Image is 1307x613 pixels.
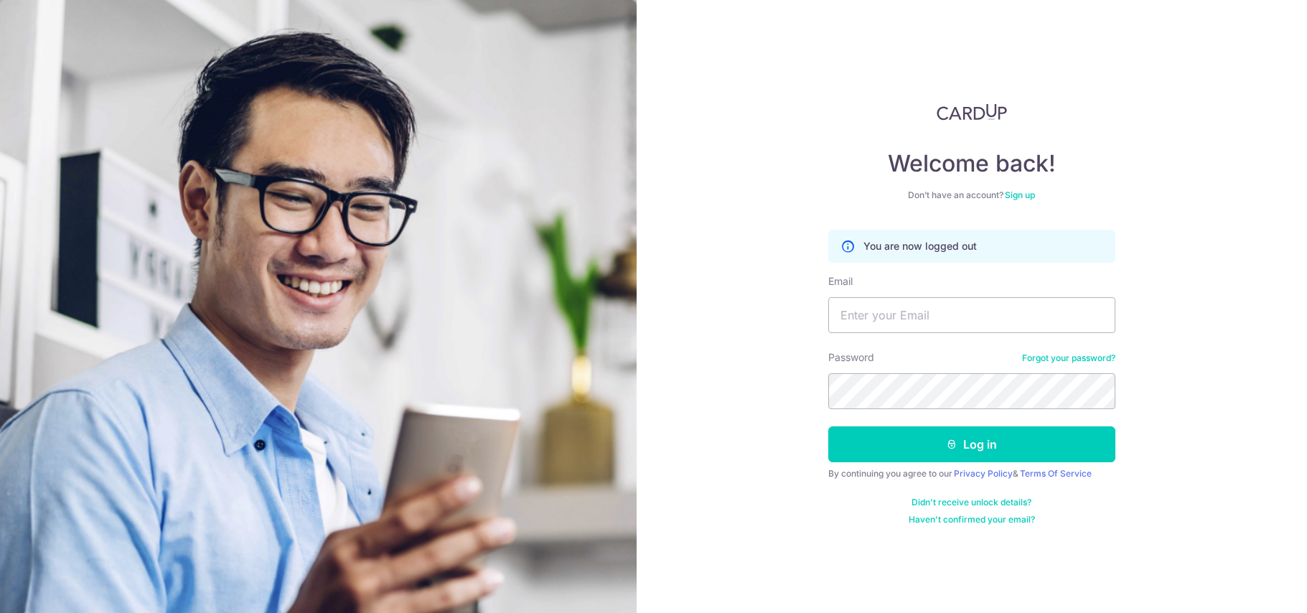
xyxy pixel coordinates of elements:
[1005,189,1035,200] a: Sign up
[828,297,1115,333] input: Enter your Email
[909,514,1035,525] a: Haven't confirmed your email?
[863,239,977,253] p: You are now logged out
[828,350,874,365] label: Password
[828,149,1115,178] h4: Welcome back!
[937,103,1007,121] img: CardUp Logo
[1020,468,1092,479] a: Terms Of Service
[912,497,1031,508] a: Didn't receive unlock details?
[828,274,853,289] label: Email
[828,468,1115,479] div: By continuing you agree to our &
[828,426,1115,462] button: Log in
[954,468,1013,479] a: Privacy Policy
[1022,352,1115,364] a: Forgot your password?
[828,189,1115,201] div: Don’t have an account?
